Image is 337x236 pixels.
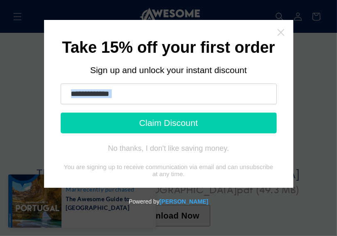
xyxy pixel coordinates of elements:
div: Sign up and unlock your instant discount [61,65,277,75]
a: Powered by Tydal [160,198,208,205]
div: You are signing up to receive communication via email and can unsubscribe at any time. [61,163,277,177]
button: Claim Discount [61,113,277,133]
a: Close widget [277,28,285,37]
h1: Take 15% off your first order [61,41,277,54]
div: No thanks, I don't like saving money. [108,144,229,152]
div: Powered by [3,188,334,215]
